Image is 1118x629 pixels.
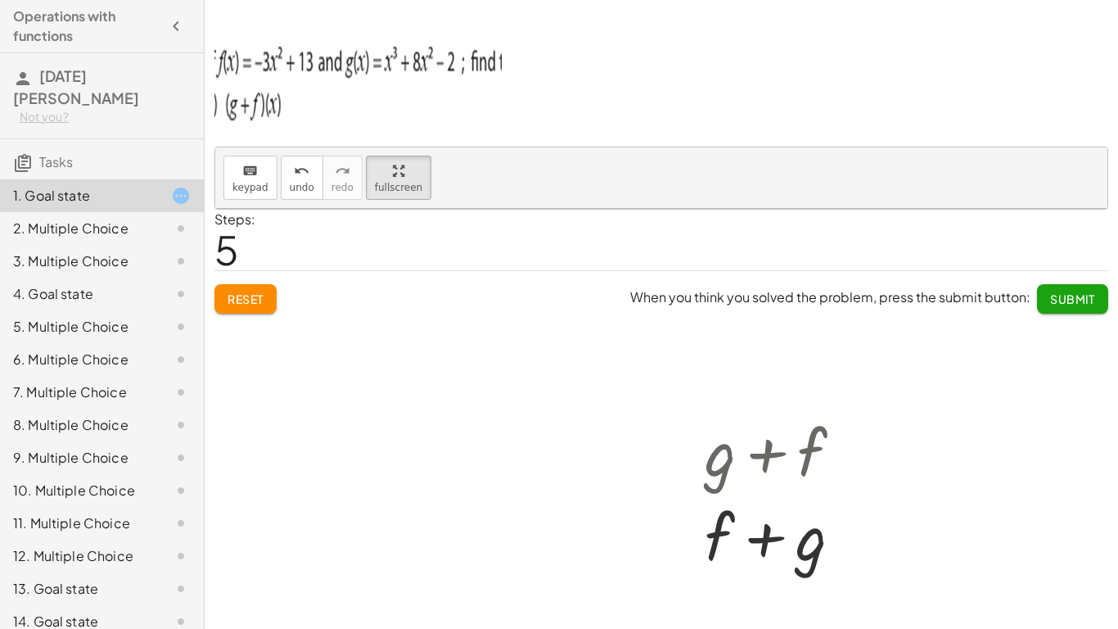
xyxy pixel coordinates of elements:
span: undo [290,182,314,193]
i: Task not started. [171,350,191,369]
span: redo [331,182,354,193]
div: 2. Multiple Choice [13,219,145,238]
span: Tasks [39,153,73,170]
button: keyboardkeypad [223,156,277,200]
span: keypad [232,182,268,193]
div: 8. Multiple Choice [13,415,145,435]
i: Task not started. [171,284,191,304]
div: 1. Goal state [13,186,145,206]
i: Task not started. [171,382,191,402]
span: [DATE][PERSON_NAME] [13,66,139,107]
i: Task not started. [171,579,191,599]
label: Steps: [214,210,255,228]
div: 7. Multiple Choice [13,382,145,402]
div: 10. Multiple Choice [13,481,145,500]
div: 9. Multiple Choice [13,448,145,468]
i: Task not started. [171,514,191,533]
button: Reset [214,284,277,314]
i: Task not started. [171,481,191,500]
div: Not you? [20,109,191,125]
div: 5. Multiple Choice [13,317,145,337]
img: 0912d1d0bb122bf820112a47fb2014cd0649bff43fc109eadffc21f6a751f95a.png [214,30,502,129]
div: 12. Multiple Choice [13,546,145,566]
i: Task not started. [171,251,191,271]
div: 6. Multiple Choice [13,350,145,369]
i: Task not started. [171,546,191,566]
div: 4. Goal state [13,284,145,304]
div: 11. Multiple Choice [13,514,145,533]
h4: Operations with functions [13,7,161,46]
i: Task not started. [171,448,191,468]
div: 13. Goal state [13,579,145,599]
i: keyboard [242,161,258,181]
button: fullscreen [366,156,431,200]
button: undoundo [281,156,323,200]
span: fullscreen [375,182,422,193]
i: undo [294,161,309,181]
i: Task not started. [171,415,191,435]
i: Task not started. [171,317,191,337]
span: 5 [214,224,239,274]
div: 3. Multiple Choice [13,251,145,271]
i: Task started. [171,186,191,206]
button: redoredo [322,156,363,200]
i: redo [335,161,350,181]
i: Task not started. [171,219,191,238]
